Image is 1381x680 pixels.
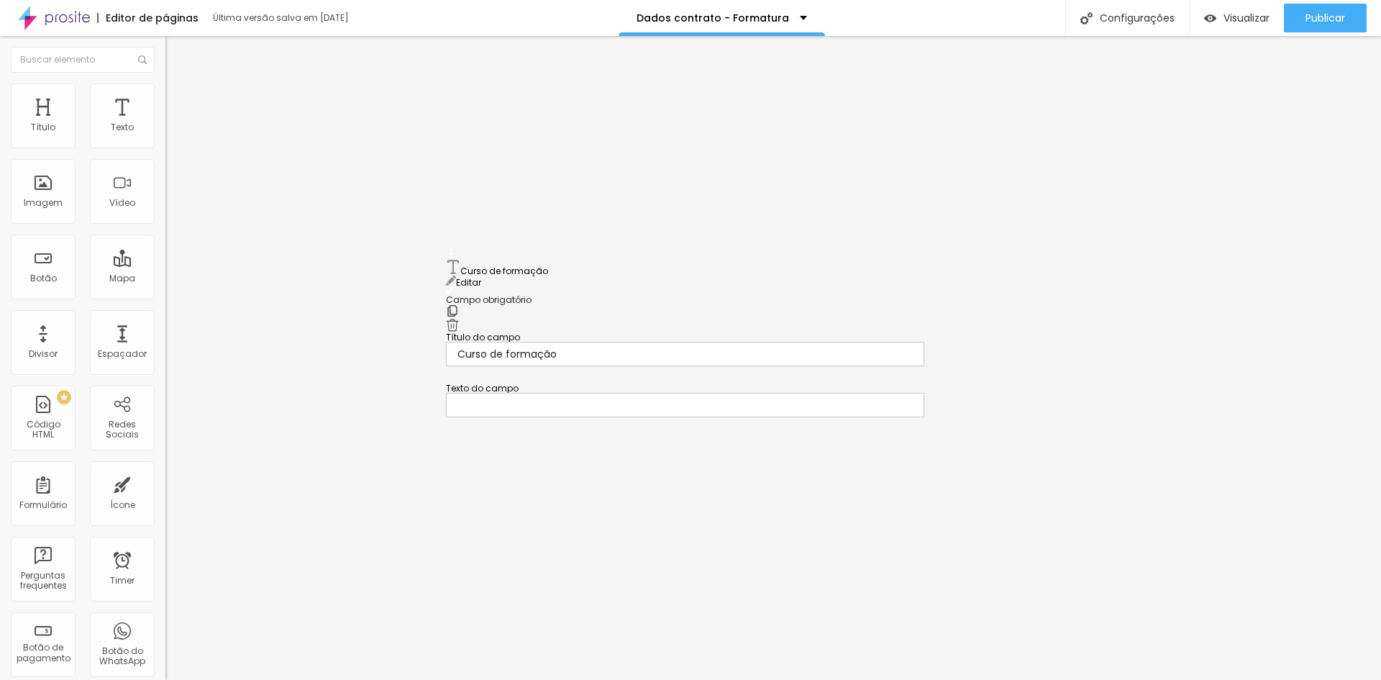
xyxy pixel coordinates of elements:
div: Botão do WhatsApp [94,646,150,667]
div: Perguntas frequentes [14,571,71,591]
div: Título [31,122,55,132]
div: Espaçador [98,349,147,359]
div: Vídeo [109,198,135,208]
div: Editor de páginas [97,13,199,23]
div: Última versão salva em [DATE] [213,14,378,22]
span: Visualizar [1223,12,1270,24]
input: Buscar elemento [11,47,155,73]
span: Publicar [1305,12,1345,24]
div: Formulário [19,500,67,510]
div: Timer [110,576,135,586]
div: Mapa [109,273,135,284]
iframe: Editor [165,36,1381,680]
div: Botão de pagamento [14,643,71,663]
p: Dados contrato - Formatura [637,13,789,23]
button: Publicar [1284,4,1367,32]
div: Ícone [110,500,135,510]
div: Botão [30,273,57,284]
button: Visualizar [1190,4,1284,32]
img: view-1.svg [1204,12,1216,24]
img: Icone [1080,12,1093,24]
div: Texto [111,122,134,132]
img: Icone [138,55,147,64]
div: Imagem [24,198,63,208]
div: Redes Sociais [94,420,150,440]
div: Código HTML [14,420,71,440]
div: Divisor [29,349,58,359]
